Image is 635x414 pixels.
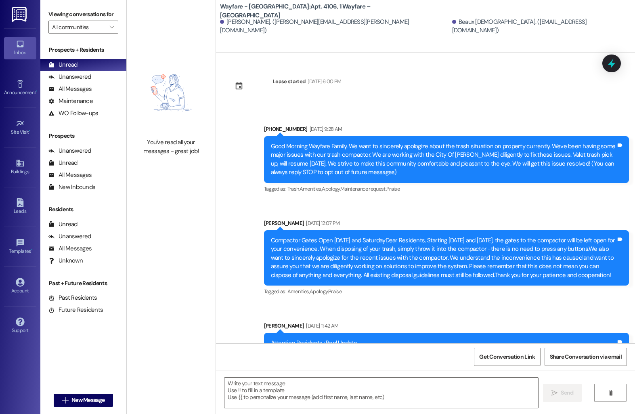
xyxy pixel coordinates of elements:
a: Support [4,315,36,337]
div: All Messages [48,85,92,93]
div: [PERSON_NAME] [264,322,629,333]
div: [PHONE_NUMBER] [264,125,629,136]
div: Unread [48,159,78,167]
div: Unanswered [48,147,91,155]
span: Amenities , [300,185,322,192]
div: Unread [48,220,78,229]
span: Maintenance request , [340,185,386,192]
div: Unanswered [48,73,91,81]
span: Praise [386,185,400,192]
div: Maintenance [48,97,93,105]
span: • [36,88,37,94]
span: • [29,128,30,134]
a: Site Visit • [4,117,36,139]
div: Compactor Gates Open [DATE] and SaturdayDear Residents, Starting [DATE] and [DATE], the gates to ... [271,236,616,280]
div: Prospects + Residents [40,46,126,54]
span: Get Conversation Link [479,353,535,361]
div: Unanswered [48,232,91,241]
div: Unknown [48,256,83,265]
div: Good Morning Wayfare Family. We want to sincerely apologize about the trash situation on property... [271,142,616,177]
span: Send [561,389,573,397]
span: Amenities , [287,288,310,295]
button: Send [543,384,582,402]
div: WO Follow-ups [48,109,98,118]
button: Share Conversation via email [545,348,627,366]
i:  [62,397,68,403]
span: Apology , [322,185,340,192]
div: Past Residents [48,294,97,302]
div: All Messages [48,171,92,179]
input: All communities [52,21,105,34]
div: Residents [40,205,126,214]
div: Unread [48,61,78,69]
button: New Message [54,394,113,407]
div: Future Residents [48,306,103,314]
b: Wayfare - [GEOGRAPHIC_DATA]: Apt. 4106, 1 Wayfare – [GEOGRAPHIC_DATA] [220,2,381,20]
i:  [109,24,114,30]
div: Past + Future Residents [40,279,126,288]
div: [PERSON_NAME] [264,219,629,230]
a: Buildings [4,156,36,178]
div: [DATE] 12:07 PM [304,219,340,227]
div: Attention Residents : Pool Update We're happy to announce that the pool is now open! However, ple... [271,339,616,399]
span: Share Conversation via email [550,353,622,361]
img: ResiDesk Logo [12,7,28,22]
span: Trash , [287,185,300,192]
div: Prospects [40,132,126,140]
a: Leads [4,196,36,218]
i:  [608,390,614,396]
div: You've read all your messages - great job! [136,138,207,156]
div: Tagged as: [264,183,629,195]
span: • [31,247,32,253]
div: Lease started [273,77,306,86]
a: Inbox [4,37,36,59]
div: Beaux [DEMOGRAPHIC_DATA]. ([EMAIL_ADDRESS][DOMAIN_NAME]) [452,18,629,35]
div: [DATE] 9:28 AM [308,125,342,133]
a: Account [4,275,36,297]
div: [DATE] 6:00 PM [306,77,341,86]
div: [DATE] 11:42 AM [304,322,338,330]
div: All Messages [48,244,92,253]
label: Viewing conversations for [48,8,118,21]
img: empty-state [136,51,207,134]
span: Praise [328,288,342,295]
a: Templates • [4,236,36,258]
div: New Inbounds [48,183,95,191]
span: New Message [71,396,105,404]
i:  [551,390,557,396]
button: Get Conversation Link [474,348,540,366]
div: Tagged as: [264,286,629,297]
span: Apology , [310,288,328,295]
div: [PERSON_NAME]. ([PERSON_NAME][EMAIL_ADDRESS][PERSON_NAME][DOMAIN_NAME]) [220,18,450,35]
